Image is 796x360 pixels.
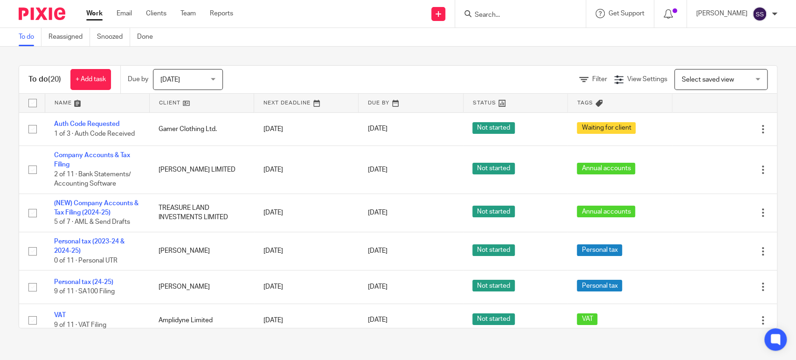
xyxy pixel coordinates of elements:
img: Pixie [19,7,65,20]
input: Search [474,11,558,20]
span: 0 of 11 · Personal UTR [54,257,118,264]
p: [PERSON_NAME] [696,9,748,18]
a: Personal tax (24-25) [54,279,113,285]
td: [DATE] [254,232,359,270]
span: Personal tax [577,244,622,256]
span: Not started [472,313,515,325]
span: [DATE] [160,76,180,83]
a: Reports [210,9,233,18]
span: 9 of 11 · VAT Filing [54,322,106,328]
span: [DATE] [368,126,388,132]
span: Not started [472,206,515,217]
span: View Settings [627,76,667,83]
a: (NEW) Company Accounts & Tax Filing (2024-25) [54,200,138,216]
span: Annual accounts [577,206,635,217]
a: VAT [54,312,66,318]
span: 9 of 11 · SA100 Filing [54,288,115,295]
span: [DATE] [368,284,388,290]
a: Personal tax (2023-24 & 2024-25) [54,238,125,254]
a: Work [86,9,103,18]
td: [PERSON_NAME] LIMITED [149,145,254,194]
p: Due by [128,75,148,84]
td: [DATE] [254,112,359,145]
a: Snoozed [97,28,130,46]
span: [DATE] [368,166,388,173]
td: Gamer Clothing Ltd. [149,112,254,145]
span: [DATE] [368,209,388,216]
a: Reassigned [48,28,90,46]
span: Select saved view [682,76,734,83]
td: TREASURE LAND INVESTMENTS LIMITED [149,194,254,232]
td: Amplidyne Limited [149,304,254,337]
span: 1 of 3 · Auth Code Received [54,131,135,137]
h1: To do [28,75,61,84]
span: 2 of 11 · Bank Statements/ Accounting Software [54,171,131,187]
a: Clients [146,9,166,18]
a: Email [117,9,132,18]
span: Not started [472,244,515,256]
span: Not started [472,163,515,174]
span: Get Support [609,10,644,17]
span: VAT [577,313,597,325]
a: To do [19,28,42,46]
a: Company Accounts & Tax Filing [54,152,130,168]
a: Auth Code Requested [54,121,119,127]
span: Tags [577,100,593,105]
span: [DATE] [368,248,388,254]
a: + Add task [70,69,111,90]
td: [PERSON_NAME] [149,270,254,304]
span: Personal tax [577,280,622,291]
td: [DATE] [254,270,359,304]
span: Not started [472,122,515,134]
a: Done [137,28,160,46]
td: [DATE] [254,304,359,337]
span: Not started [472,280,515,291]
td: [DATE] [254,145,359,194]
span: Filter [592,76,607,83]
span: [DATE] [368,317,388,324]
td: [DATE] [254,194,359,232]
a: Team [180,9,196,18]
span: Annual accounts [577,163,635,174]
img: svg%3E [752,7,767,21]
span: Waiting for client [577,122,636,134]
span: 5 of 7 · AML & Send Drafts [54,219,130,226]
td: [PERSON_NAME] [149,232,254,270]
span: (20) [48,76,61,83]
